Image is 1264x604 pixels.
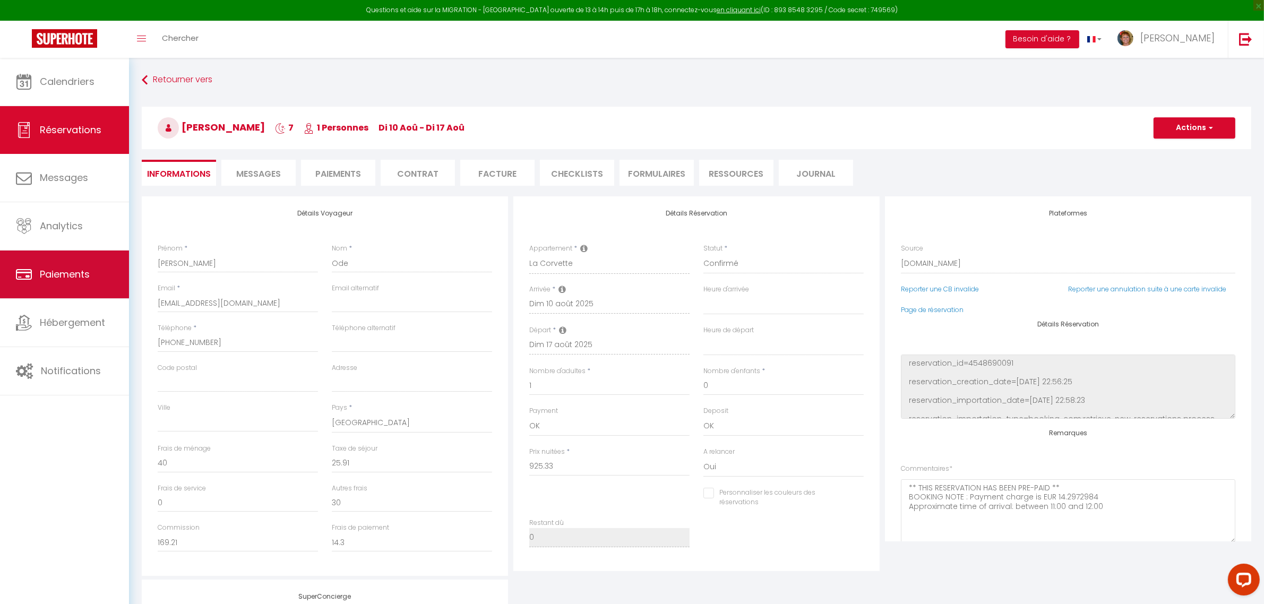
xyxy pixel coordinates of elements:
label: Appartement [529,244,572,254]
li: CHECKLISTS [540,160,614,186]
span: Hébergement [40,316,105,329]
label: Téléphone [158,323,192,333]
a: Retourner vers [142,71,1251,90]
span: Messages [236,168,281,180]
button: Besoin d'aide ? [1005,30,1079,48]
label: Deposit [703,406,728,416]
label: Arrivée [529,284,551,295]
span: Calendriers [40,75,94,88]
label: Frais de service [158,484,206,494]
label: Nombre d'adultes [529,366,586,376]
label: Prix nuitées [529,447,565,457]
label: Restant dû [529,518,564,528]
label: Prénom [158,244,183,254]
li: Informations [142,160,216,186]
label: Frais de paiement [332,523,389,533]
a: en cliquant ici [717,5,761,14]
label: Pays [332,403,347,413]
label: Commission [158,523,200,533]
span: Réservations [40,123,101,136]
a: Reporter une annulation suite à une carte invalide [1068,284,1226,294]
label: Nombre d'enfants [703,366,760,376]
label: Adresse [332,363,357,373]
label: Source [901,244,923,254]
iframe: LiveChat chat widget [1219,559,1264,604]
a: ... [PERSON_NAME] [1110,21,1228,58]
span: [PERSON_NAME] [158,120,265,134]
a: Reporter une CB invalide [901,284,979,294]
label: Heure d'arrivée [703,284,749,295]
li: FORMULAIRES [620,160,694,186]
img: Super Booking [32,29,97,48]
h4: Remarques [901,429,1235,437]
span: [PERSON_NAME] [1140,31,1215,45]
h4: Détails Réservation [529,210,864,217]
span: Notifications [41,364,101,377]
img: logout [1239,32,1252,46]
span: Paiements [40,268,90,281]
label: Statut [703,244,723,254]
li: Facture [460,160,535,186]
label: A relancer [703,447,735,457]
li: Contrat [381,160,455,186]
li: Journal [779,160,853,186]
label: Taxe de séjour [332,444,377,454]
span: Messages [40,171,88,184]
span: 7 [275,122,294,134]
a: Page de réservation [901,305,964,314]
h4: Plateformes [901,210,1235,217]
label: Départ [529,325,551,335]
span: Chercher [162,32,199,44]
label: Autres frais [332,484,367,494]
h4: Détails Voyageur [158,210,492,217]
span: 1 Personnes [304,122,368,134]
img: ... [1117,30,1133,46]
label: Email [158,283,175,294]
label: Code postal [158,363,197,373]
label: Frais de ménage [158,444,211,454]
label: Commentaires [901,464,952,474]
label: Téléphone alternatif [332,323,395,333]
h4: Détails Réservation [901,321,1235,328]
label: Ville [158,403,170,413]
label: Payment [529,406,558,416]
a: Chercher [154,21,207,58]
h4: SuperConcierge [158,593,492,600]
span: Analytics [40,219,83,232]
button: Actions [1154,117,1235,139]
span: di 10 Aoû - di 17 Aoû [379,122,465,134]
li: Paiements [301,160,375,186]
li: Ressources [699,160,773,186]
label: Nom [332,244,347,254]
label: Email alternatif [332,283,379,294]
label: Heure de départ [703,325,754,335]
